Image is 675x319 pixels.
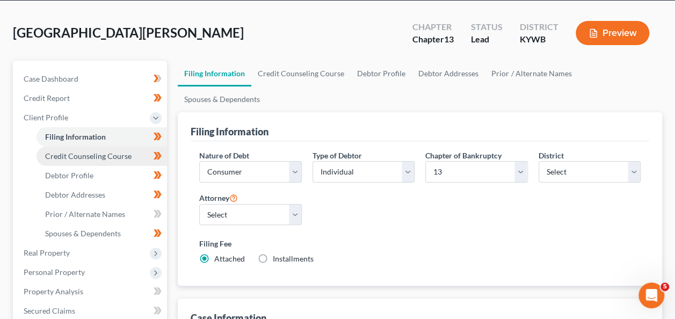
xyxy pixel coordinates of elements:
a: Filing Information [178,61,251,86]
div: Chapter [412,21,454,33]
span: Case Dashboard [24,74,78,83]
span: Filing Information [45,132,106,141]
span: Installments [273,254,314,263]
span: [GEOGRAPHIC_DATA][PERSON_NAME] [13,25,244,40]
a: Credit Report [15,89,167,108]
a: Prior / Alternate Names [485,61,578,86]
span: Personal Property [24,267,85,277]
a: Credit Counseling Course [37,147,167,166]
a: Property Analysis [15,282,167,301]
div: Status [471,21,503,33]
label: Type of Debtor [313,150,362,161]
div: Filing Information [191,125,268,138]
span: Credit Report [24,93,70,103]
label: Attorney [199,191,238,204]
span: Attached [214,254,245,263]
label: Chapter of Bankruptcy [425,150,502,161]
span: Secured Claims [24,306,75,315]
a: Spouses & Dependents [178,86,266,112]
a: Filing Information [37,127,167,147]
button: Preview [576,21,649,45]
label: Filing Fee [199,238,641,249]
span: Credit Counseling Course [45,151,132,161]
span: 5 [661,282,669,291]
div: Chapter [412,33,454,46]
a: Credit Counseling Course [251,61,351,86]
div: Lead [471,33,503,46]
span: 13 [444,34,454,44]
label: District [539,150,564,161]
span: Real Property [24,248,70,257]
span: Client Profile [24,113,68,122]
span: Prior / Alternate Names [45,209,125,219]
a: Spouses & Dependents [37,224,167,243]
a: Debtor Addresses [412,61,485,86]
a: Prior / Alternate Names [37,205,167,224]
span: Property Analysis [24,287,83,296]
span: Debtor Profile [45,171,93,180]
iframe: Intercom live chat [638,282,664,308]
a: Debtor Profile [351,61,412,86]
label: Nature of Debt [199,150,249,161]
div: KYWB [520,33,558,46]
span: Debtor Addresses [45,190,105,199]
a: Case Dashboard [15,69,167,89]
div: District [520,21,558,33]
span: Spouses & Dependents [45,229,121,238]
a: Debtor Addresses [37,185,167,205]
a: Debtor Profile [37,166,167,185]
